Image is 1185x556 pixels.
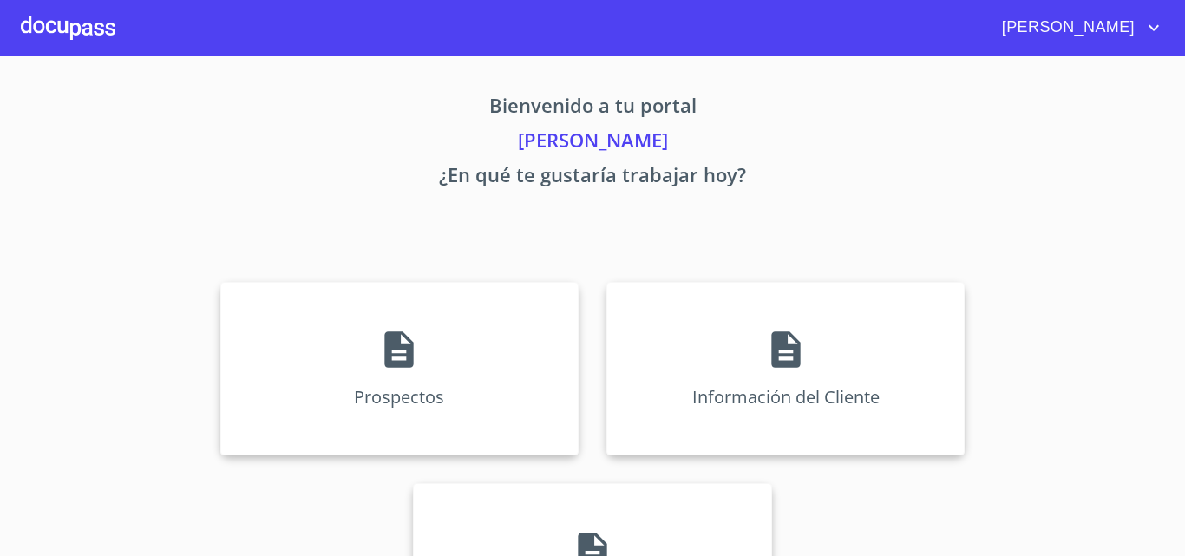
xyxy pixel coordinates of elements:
[692,385,880,409] p: Información del Cliente
[354,385,444,409] p: Prospectos
[989,14,1143,42] span: [PERSON_NAME]
[989,14,1164,42] button: account of current user
[58,91,1127,126] p: Bienvenido a tu portal
[58,126,1127,160] p: [PERSON_NAME]
[58,160,1127,195] p: ¿En qué te gustaría trabajar hoy?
